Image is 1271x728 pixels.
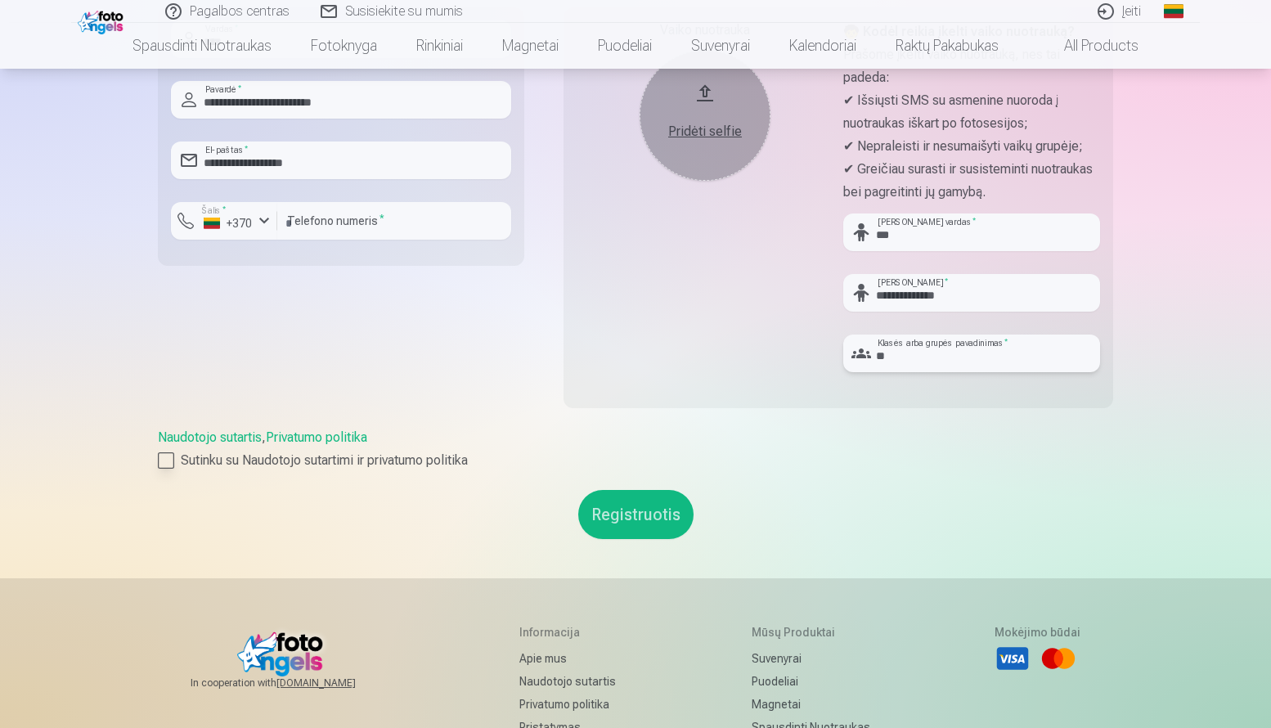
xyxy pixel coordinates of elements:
[843,135,1100,158] p: ✔ Nepraleisti ir nesumaišyti vaikų grupėje;
[770,23,876,69] a: Kalendoriai
[656,122,754,142] div: Pridėti selfie
[197,204,231,217] label: Šalis
[519,693,628,716] a: Privatumo politika
[171,202,277,240] button: Šalis*+370
[78,7,128,34] img: /fa2
[752,624,870,640] h5: Mūsų produktai
[995,624,1080,640] h5: Mokėjimo būdai
[843,89,1100,135] p: ✔ Išsiųsti SMS su asmenine nuoroda į nuotraukas iškart po fotosesijos;
[640,50,770,181] button: Pridėti selfie
[191,676,395,690] span: In cooperation with
[1040,640,1076,676] li: Mastercard
[578,23,671,69] a: Puodeliai
[291,23,397,69] a: Fotoknyga
[397,23,483,69] a: Rinkiniai
[158,451,1113,470] label: Sutinku su Naudotojo sutartimi ir privatumo politika
[752,693,870,716] a: Magnetai
[671,23,770,69] a: Suvenyrai
[578,490,694,539] button: Registruotis
[752,647,870,670] a: Suvenyrai
[995,640,1031,676] li: Visa
[519,670,628,693] a: Naudotojo sutartis
[113,23,291,69] a: Spausdinti nuotraukas
[876,23,1018,69] a: Raktų pakabukas
[483,23,578,69] a: Magnetai
[158,428,1113,470] div: ,
[158,429,262,445] a: Naudotojo sutartis
[519,647,628,670] a: Apie mus
[752,670,870,693] a: Puodeliai
[1018,23,1158,69] a: All products
[519,624,628,640] h5: Informacija
[276,676,395,690] a: [DOMAIN_NAME]
[266,429,367,445] a: Privatumo politika
[204,215,253,231] div: +370
[843,158,1100,204] p: ✔ Greičiau surasti ir susisteminti nuotraukas bei pagreitinti jų gamybą.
